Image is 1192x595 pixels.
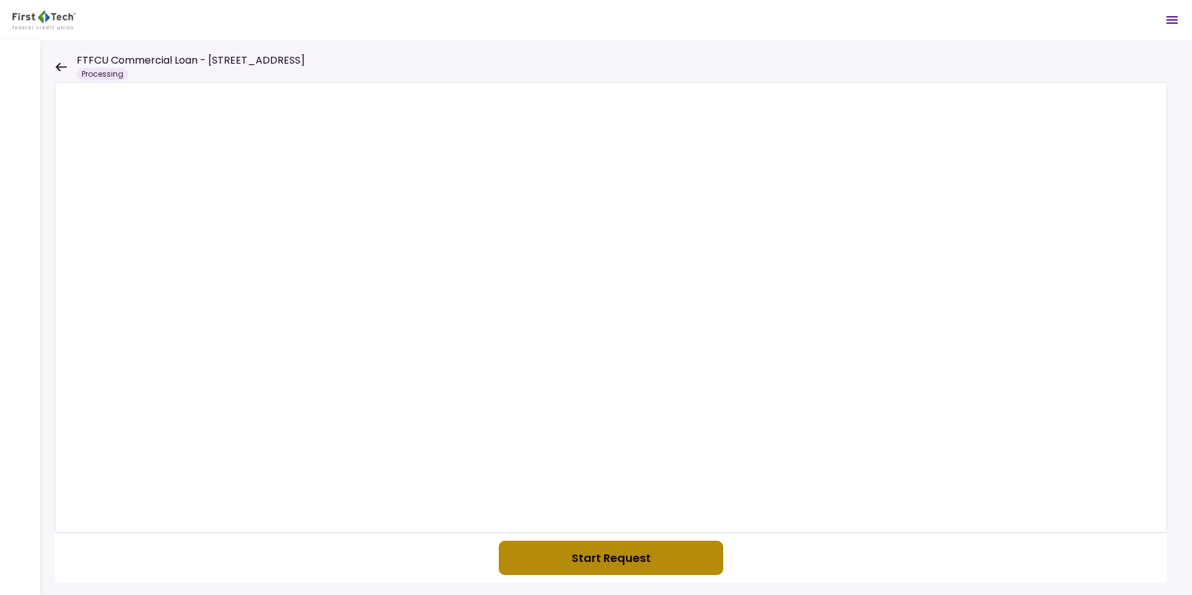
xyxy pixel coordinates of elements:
img: Partner icon [12,11,75,29]
button: Open menu [1157,5,1187,35]
div: Processing [77,68,128,80]
h1: FTFCU Commercial Loan - [STREET_ADDRESS] [77,53,305,68]
button: Start Request [499,541,723,575]
iframe: Welcome [55,82,1167,533]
